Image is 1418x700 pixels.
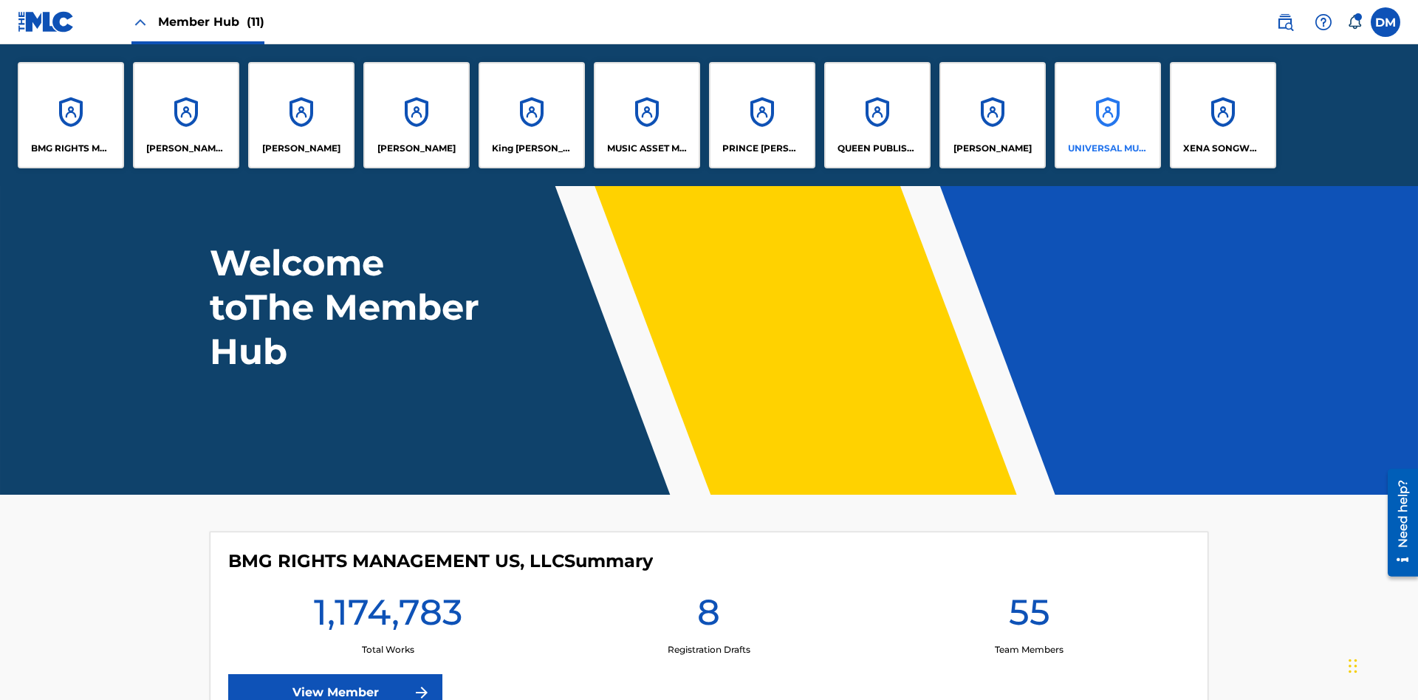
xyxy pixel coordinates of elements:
p: RONALD MCTESTERSON [953,142,1032,155]
p: XENA SONGWRITER [1183,142,1264,155]
div: User Menu [1371,7,1400,37]
p: BMG RIGHTS MANAGEMENT US, LLC [31,142,112,155]
p: CLEO SONGWRITER [146,142,227,155]
p: Team Members [995,643,1063,656]
img: search [1276,13,1294,31]
a: AccountsQUEEN PUBLISHA [824,62,931,168]
p: Total Works [362,643,414,656]
div: Notifications [1347,15,1362,30]
div: Help [1309,7,1338,37]
p: PRINCE MCTESTERSON [722,142,803,155]
p: ELVIS COSTELLO [262,142,340,155]
a: AccountsBMG RIGHTS MANAGEMENT US, LLC [18,62,124,168]
div: Drag [1349,644,1357,688]
h1: Welcome to The Member Hub [210,241,486,374]
p: MUSIC ASSET MANAGEMENT (MAM) [607,142,688,155]
a: Public Search [1270,7,1300,37]
a: AccountsKing [PERSON_NAME] [479,62,585,168]
p: Registration Drafts [668,643,750,656]
a: Accounts[PERSON_NAME] SONGWRITER [133,62,239,168]
span: Member Hub [158,13,264,30]
a: AccountsMUSIC ASSET MANAGEMENT (MAM) [594,62,700,168]
h1: 55 [1009,590,1050,643]
a: AccountsUNIVERSAL MUSIC PUB GROUP [1055,62,1161,168]
a: Accounts[PERSON_NAME] [363,62,470,168]
p: QUEEN PUBLISHA [838,142,918,155]
img: MLC Logo [18,11,75,32]
h4: BMG RIGHTS MANAGEMENT US, LLC [228,550,653,572]
a: Accounts[PERSON_NAME] [248,62,354,168]
img: Close [131,13,149,31]
a: Accounts[PERSON_NAME] [939,62,1046,168]
p: King McTesterson [492,142,572,155]
iframe: Chat Widget [1344,629,1418,700]
img: help [1315,13,1332,31]
a: AccountsPRINCE [PERSON_NAME] [709,62,815,168]
h1: 1,174,783 [314,590,462,643]
p: UNIVERSAL MUSIC PUB GROUP [1068,142,1148,155]
h1: 8 [697,590,720,643]
span: (11) [247,15,264,29]
p: EYAMA MCSINGER [377,142,456,155]
a: AccountsXENA SONGWRITER [1170,62,1276,168]
iframe: Resource Center [1377,463,1418,584]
